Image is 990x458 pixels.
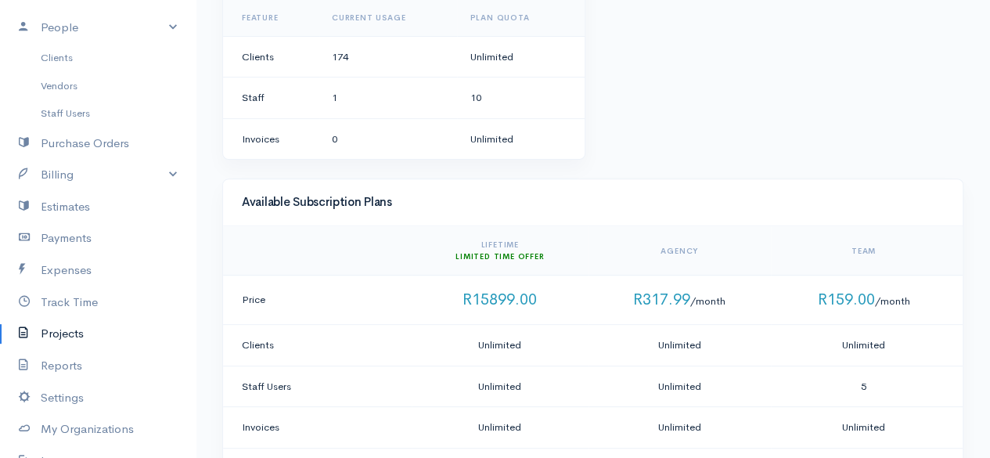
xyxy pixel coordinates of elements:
[771,226,963,276] th: Team
[589,226,771,276] th: Agency
[319,118,458,159] td: 0
[658,380,701,393] span: Unlimited
[658,338,701,352] span: Unlimited
[457,36,584,78] td: Unlimited
[457,118,584,159] td: Unlimited
[319,36,458,78] td: 174
[478,420,521,434] span: Unlimited
[633,290,690,309] span: R317.99
[223,325,412,366] td: Clients
[463,290,537,309] span: R15899.00
[223,276,412,325] td: Price
[589,276,771,325] td: /month
[455,251,544,261] span: Limited Time Offer
[412,226,589,276] th: Lifetime
[223,366,412,407] td: Staff Users
[842,338,885,352] span: Unlimited
[223,118,319,159] td: Invoices
[223,36,319,78] td: Clients
[223,78,319,119] td: Staff
[457,78,584,119] td: 10
[771,276,963,325] td: /month
[842,420,885,434] span: Unlimited
[817,290,874,309] span: R159.00
[223,407,412,449] td: Invoices
[319,78,458,119] td: 1
[861,380,866,393] span: 5
[658,420,701,434] span: Unlimited
[242,196,944,209] h4: Available Subscription Plans
[478,338,521,352] span: Unlimited
[478,380,521,393] span: Unlimited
